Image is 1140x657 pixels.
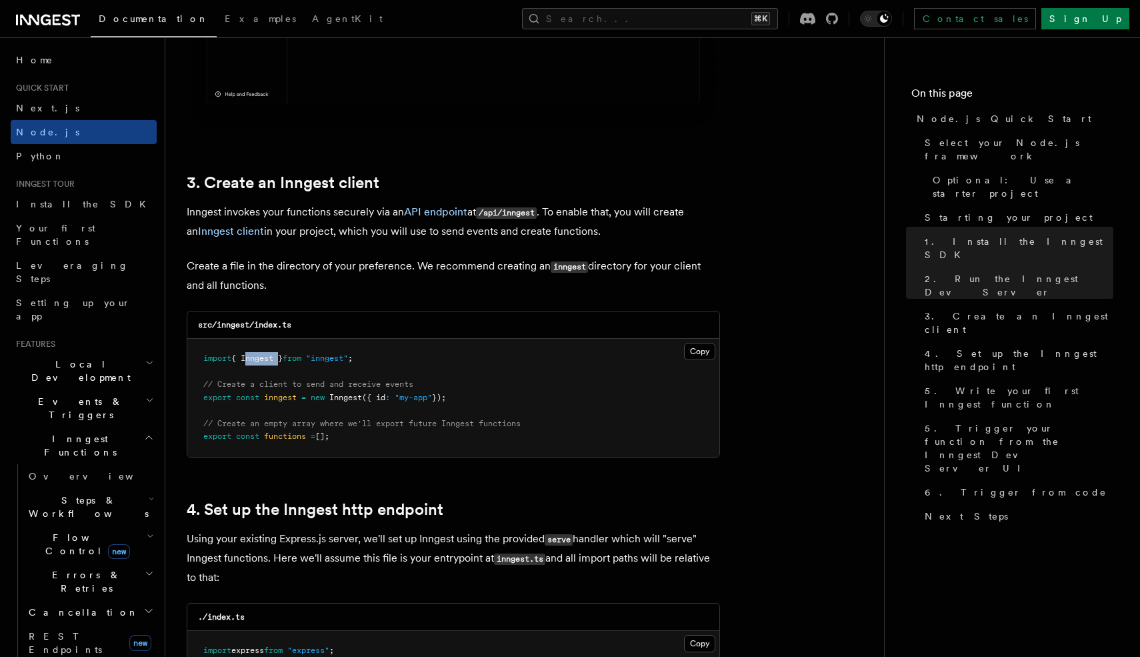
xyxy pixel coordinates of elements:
span: ; [348,354,353,363]
h4: On this page [911,85,1113,107]
button: Local Development [11,352,157,390]
span: 5. Write your first Inngest function [925,384,1113,411]
span: // Create an empty array where we'll export future Inngest functions [203,419,521,428]
a: Next.js [11,96,157,120]
span: import [203,646,231,655]
span: import [203,354,231,363]
span: new [129,635,151,651]
span: const [236,432,259,441]
span: REST Endpoints [29,631,102,655]
span: []; [315,432,329,441]
span: Node.js Quick Start [917,112,1091,125]
a: Select your Node.js framework [919,131,1113,168]
a: 6. Trigger from code [919,480,1113,504]
code: serve [545,534,573,546]
a: Sign Up [1041,8,1129,29]
span: Flow Control [23,531,147,558]
span: Next Steps [925,510,1008,523]
span: Inngest tour [11,179,75,189]
button: Copy [684,343,715,360]
span: Optional: Use a starter project [933,173,1113,200]
a: API endpoint [404,205,467,218]
a: 3. Create an Inngest client [187,173,379,192]
span: Events & Triggers [11,395,145,422]
code: ./index.ts [198,612,245,622]
span: ({ id [362,393,385,402]
span: Setting up your app [16,297,131,321]
span: = [311,432,315,441]
a: Setting up your app [11,291,157,328]
p: Create a file in the directory of your preference. We recommend creating an directory for your cl... [187,257,720,295]
a: Starting your project [919,205,1113,229]
a: Contact sales [914,8,1036,29]
a: 4. Set up the Inngest http endpoint [919,342,1113,379]
span: Your first Functions [16,223,95,247]
a: 3. Create an Inngest client [919,304,1113,342]
a: Next Steps [919,504,1113,528]
button: Copy [684,635,715,652]
a: 5. Trigger your function from the Inngest Dev Server UI [919,416,1113,480]
a: Overview [23,464,157,488]
kbd: ⌘K [751,12,770,25]
span: 4. Set up the Inngest http endpoint [925,347,1113,374]
span: Inngest Functions [11,432,144,459]
a: 2. Run the Inngest Dev Server [919,267,1113,304]
button: Search...⌘K [522,8,778,29]
span: 2. Run the Inngest Dev Server [925,272,1113,299]
span: new [311,393,325,402]
a: Node.js [11,120,157,144]
span: Local Development [11,358,145,384]
a: Node.js Quick Start [911,107,1113,131]
span: 6. Trigger from code [925,486,1107,499]
code: inngest [551,261,588,273]
span: 5. Trigger your function from the Inngest Dev Server UI [925,422,1113,475]
span: Overview [29,471,166,482]
span: Home [16,53,53,67]
span: Python [16,151,65,161]
span: 1. Install the Inngest SDK [925,235,1113,261]
span: = [301,393,306,402]
span: Documentation [99,13,209,24]
a: 4. Set up the Inngest http endpoint [187,500,443,519]
span: "inngest" [306,354,348,363]
span: 3. Create an Inngest client [925,309,1113,336]
a: Examples [217,4,304,36]
a: Your first Functions [11,216,157,253]
button: Toggle dark mode [860,11,892,27]
span: Select your Node.js framework [925,136,1113,163]
button: Steps & Workflows [23,488,157,526]
button: Inngest Functions [11,427,157,464]
span: ; [329,646,334,655]
a: Python [11,144,157,168]
span: Inngest [329,393,362,402]
a: Home [11,48,157,72]
span: new [108,544,130,559]
span: Install the SDK [16,199,154,209]
span: // Create a client to send and receive events [203,380,413,389]
a: Leveraging Steps [11,253,157,291]
button: Errors & Retries [23,563,157,600]
p: Using your existing Express.js server, we'll set up Inngest using the provided handler which will... [187,530,720,587]
span: functions [264,432,306,441]
span: "express" [287,646,329,655]
span: from [283,354,301,363]
span: : [385,393,390,402]
button: Flow Controlnew [23,526,157,563]
a: Documentation [91,4,217,37]
span: const [236,393,259,402]
span: inngest [264,393,297,402]
span: Cancellation [23,606,139,619]
code: inngest.ts [494,554,545,565]
a: 5. Write your first Inngest function [919,379,1113,416]
span: export [203,432,231,441]
span: AgentKit [312,13,383,24]
span: express [231,646,264,655]
p: Inngest invokes your functions securely via an at . To enable that, you will create an in your pr... [187,203,720,241]
a: AgentKit [304,4,391,36]
a: 1. Install the Inngest SDK [919,229,1113,267]
span: Leveraging Steps [16,260,129,284]
span: Errors & Retries [23,568,145,595]
span: export [203,393,231,402]
button: Events & Triggers [11,390,157,427]
span: Node.js [16,127,79,137]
